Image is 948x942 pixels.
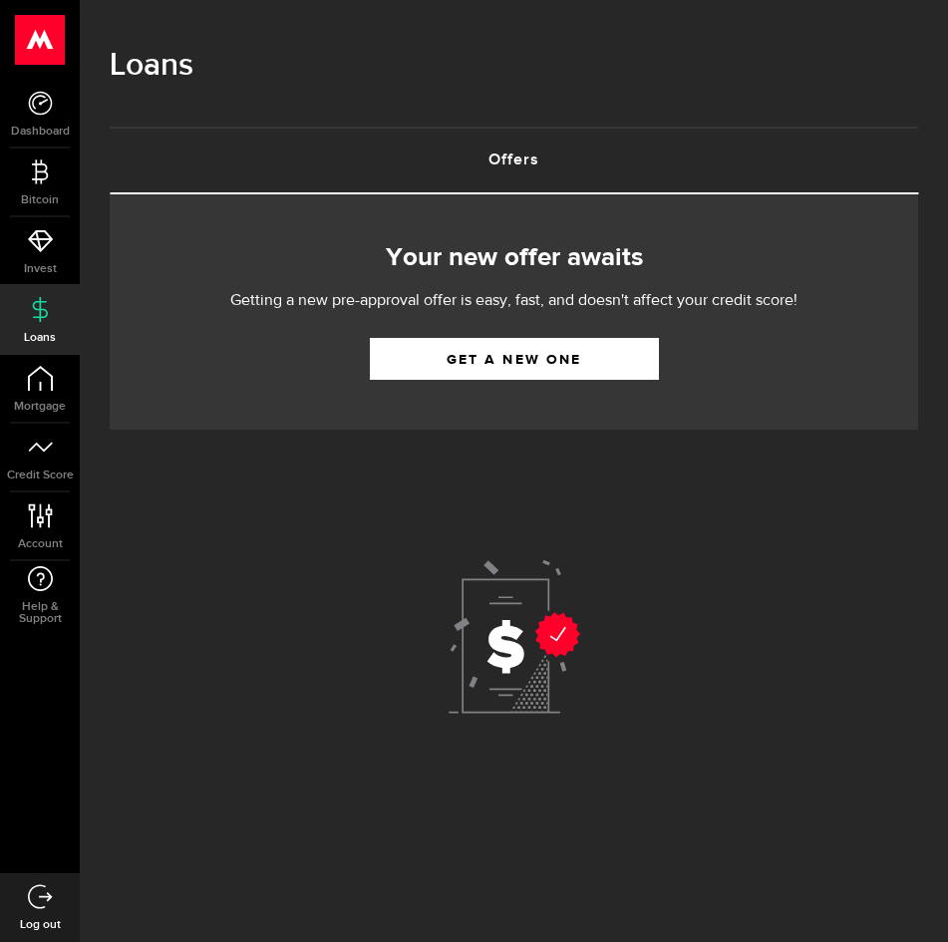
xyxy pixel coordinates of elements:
h2: Your new offer awaits [140,237,888,279]
p: Getting a new pre-approval offer is easy, fast, and doesn't affect your credit score! [170,289,858,313]
ul: Tabs Navigation [110,127,918,194]
a: Get a new one [370,338,659,380]
iframe: LiveChat chat widget [864,858,948,942]
a: Offers [110,129,918,192]
h1: Loans [110,40,918,92]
